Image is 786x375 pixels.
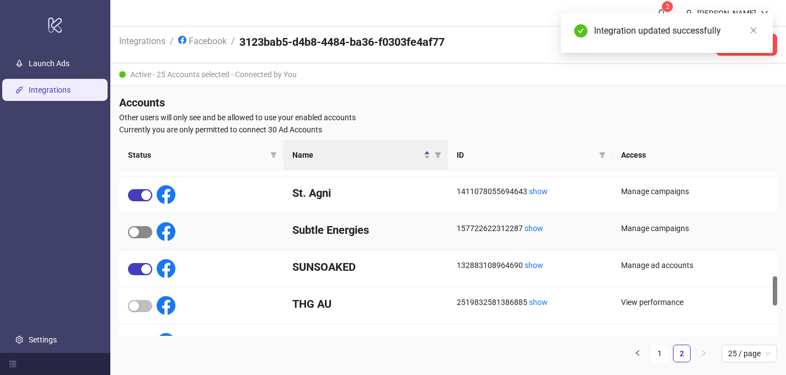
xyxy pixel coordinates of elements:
[292,333,439,349] h4: THG NZ
[612,140,777,170] th: Access
[170,34,174,55] li: /
[432,147,443,163] span: filter
[621,259,768,271] div: Manage ad accounts
[651,345,669,362] li: 1
[292,185,439,201] h4: St. Agni
[29,59,69,68] a: Launch Ads
[176,34,229,46] a: Facebook
[525,261,543,270] a: show
[621,222,768,234] div: Manage campaigns
[119,124,777,136] span: Currently you are only permitted to connect 30 Ad Accounts
[284,140,448,170] th: Name
[666,3,670,10] span: 2
[750,26,757,34] span: close
[721,345,777,362] div: Page Size
[457,296,603,308] div: 2519832581386885
[685,9,693,17] span: user
[629,345,646,362] li: Previous Page
[292,296,439,312] h4: THG AU
[268,147,279,163] span: filter
[701,350,707,356] span: right
[239,34,445,50] h4: 3123bab5-d4b8-4484-ba36-f0303fe4af77
[657,9,665,17] span: bell
[9,360,17,368] span: menu-fold
[457,222,603,234] div: 157722622312287
[117,34,168,46] a: Integrations
[457,333,603,345] div: 2246992038738225
[270,152,277,158] span: filter
[119,95,777,110] h4: Accounts
[597,147,608,163] span: filter
[599,152,606,158] span: filter
[457,149,595,161] span: ID
[457,185,603,197] div: 1411078055694643
[634,350,641,356] span: left
[525,224,543,233] a: show
[651,345,668,362] a: 1
[629,345,646,362] button: left
[119,111,777,124] span: Other users will only see and be allowed to use your enabled accounts
[110,63,786,86] div: Active - 25 Accounts selected - Connected by You
[529,335,548,344] a: show
[695,345,713,362] button: right
[761,9,768,17] span: down
[621,185,768,197] div: Manage campaigns
[621,296,768,308] div: View performance
[292,222,439,238] h4: Subtle Energies
[292,259,439,275] h4: SUNSOAKED
[29,85,71,94] a: Integrations
[529,298,548,307] a: show
[128,149,266,161] span: Status
[29,335,57,344] a: Settings
[695,345,713,362] li: Next Page
[621,333,768,345] div: View performance
[574,24,587,37] span: check-circle
[529,187,548,196] a: show
[292,149,421,161] span: Name
[673,345,690,362] a: 2
[662,1,673,12] sup: 2
[231,34,235,55] li: /
[728,345,771,362] span: 25 / page
[435,152,441,158] span: filter
[747,24,760,36] a: Close
[457,259,603,271] div: 132883108964690
[594,24,760,37] div: Integration updated successfully
[693,7,761,19] div: [PERSON_NAME]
